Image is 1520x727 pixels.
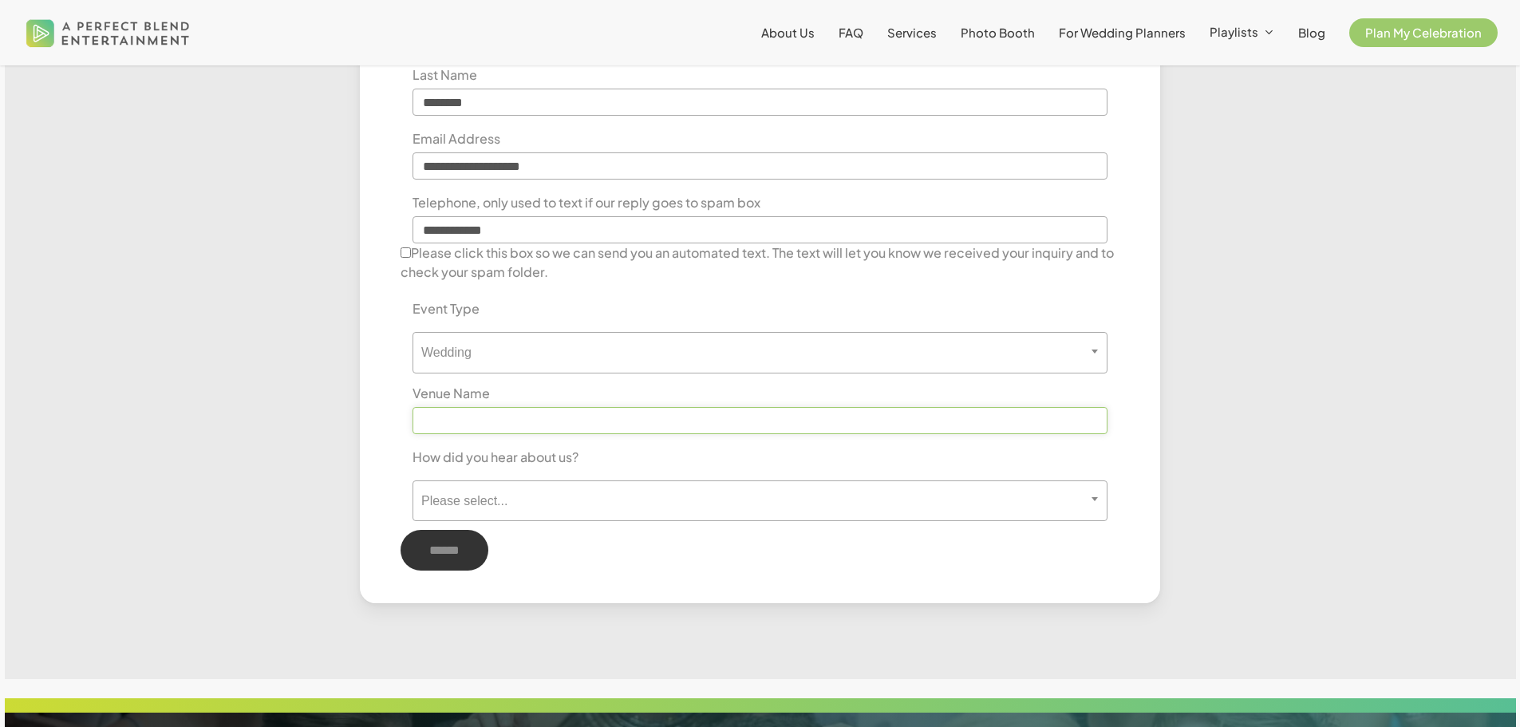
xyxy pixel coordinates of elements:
[413,332,1107,373] span: Wedding
[413,480,1107,521] span: Please select...
[761,25,815,40] span: About Us
[413,345,1107,360] span: Wedding
[1059,26,1186,39] a: For Wedding Planners
[961,25,1035,40] span: Photo Booth
[761,26,815,39] a: About Us
[1365,25,1482,40] span: Plan My Celebration
[1210,26,1274,40] a: Playlists
[413,493,1107,508] span: Please select...
[401,299,492,318] label: Event Type
[401,247,411,258] input: Please click this box so we can send you an automated text. The text will let you know we receive...
[1349,26,1498,39] a: Plan My Celebration
[22,6,194,59] img: A Perfect Blend Entertainment
[1210,24,1258,39] span: Playlists
[401,129,512,148] label: Email Address
[1059,25,1186,40] span: For Wedding Planners
[401,193,772,212] label: Telephone, only used to text if our reply goes to spam box
[1298,26,1325,39] a: Blog
[401,384,502,403] label: Venue Name
[401,448,590,467] label: How did you hear about us?
[1298,25,1325,40] span: Blog
[961,26,1035,39] a: Photo Booth
[887,26,937,39] a: Services
[401,65,489,85] label: Last Name
[401,243,1119,282] label: Please click this box so we can send you an automated text. The text will let you know we receive...
[839,26,863,39] a: FAQ
[887,25,937,40] span: Services
[839,25,863,40] span: FAQ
